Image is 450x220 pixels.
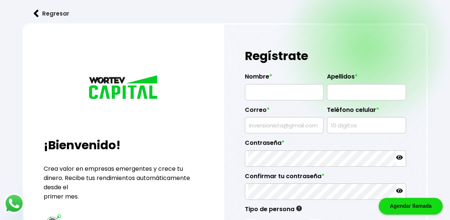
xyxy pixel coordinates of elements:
[327,106,406,117] label: Teléfono celular
[327,73,406,84] label: Apellidos
[87,74,161,101] img: logo_wortev_capital
[296,206,302,211] img: gfR76cHglkPwleuBLjWdxeZVvX9Wp6JBDmjRYY8JYDQn16A2ICN00zLTgIroGa6qie5tIuWH7V3AapTKqzv+oMZsGfMUqL5JM...
[245,106,324,117] label: Correo
[245,206,302,217] label: Tipo de persona
[245,173,406,184] label: Confirmar tu contraseña
[34,10,39,17] img: flecha izquierda
[44,164,204,201] p: Crea valor en empresas emergentes y crece tu dinero. Recibe tus rendimientos automáticamente desd...
[4,193,24,214] img: logos_whatsapp-icon.242b2217.svg
[245,73,324,84] label: Nombre
[330,117,403,133] input: 10 dígitos
[23,4,427,23] a: flecha izquierdaRegresar
[44,136,204,154] h2: ¡Bienvenido!
[379,198,443,214] div: Agendar llamada
[245,45,406,67] h1: Regístrate
[248,117,321,133] input: inversionista@gmail.com
[23,4,80,23] button: Regresar
[245,139,406,150] label: Contraseña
